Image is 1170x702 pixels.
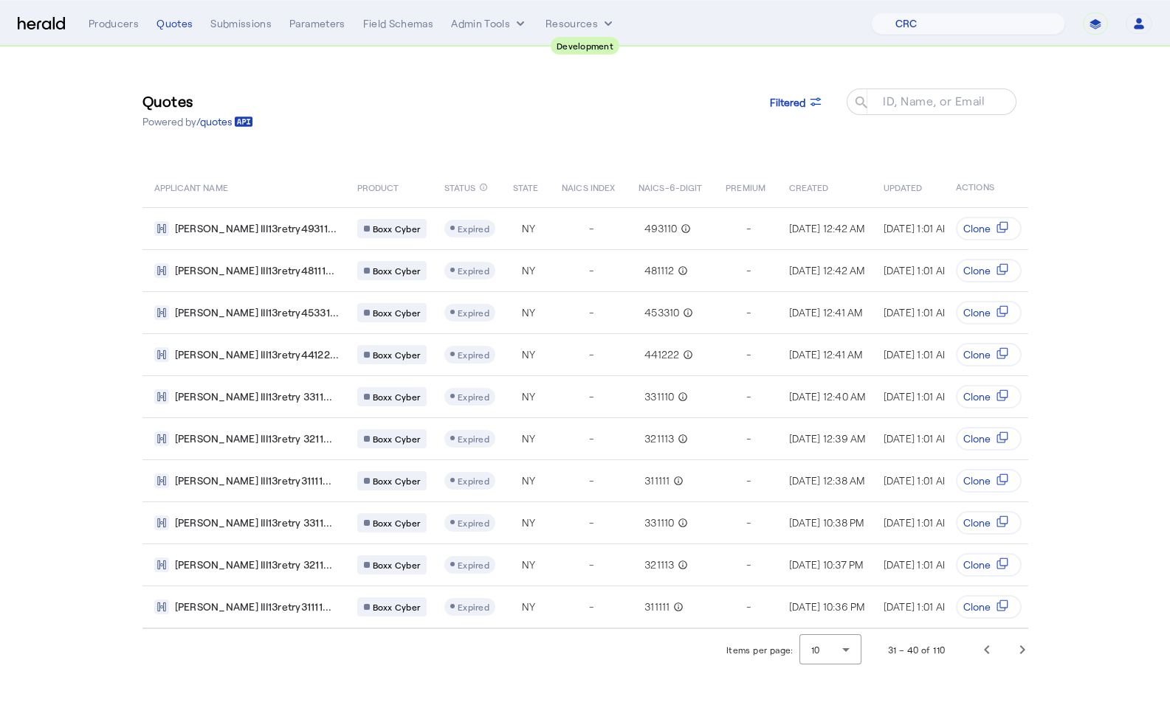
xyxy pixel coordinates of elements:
div: 31 – 40 of 110 [888,642,946,657]
mat-icon: info_outline [670,473,684,488]
span: [DATE] 1:01 AM [884,516,952,529]
span: - [589,557,593,572]
span: Clone [964,600,991,614]
div: Parameters [289,16,345,31]
span: [DATE] 12:42 AM [789,264,865,277]
mat-icon: info_outline [675,263,688,278]
span: Boxx Cyber [373,475,421,487]
span: - [589,221,593,236]
span: Boxx Cyber [373,601,421,613]
span: - [589,347,593,362]
span: Expired [458,265,489,276]
span: [PERSON_NAME] III13retry45331... [175,305,340,320]
p: Powered by [142,114,253,129]
span: - [746,305,751,320]
span: NY [522,263,536,278]
span: Boxx Cyber [373,349,421,361]
div: Quotes [156,16,193,31]
span: - [589,431,593,446]
span: NY [522,557,536,572]
mat-icon: info_outline [675,557,688,572]
span: [DATE] 12:41 AM [789,348,863,361]
span: [DATE] 12:38 AM [789,474,865,487]
span: [DATE] 10:38 PM [789,516,864,529]
span: NY [522,600,536,614]
th: ACTIONS [944,166,1028,207]
span: Expired [458,434,489,444]
span: [DATE] 1:01 AM [884,390,952,403]
span: [DATE] 1:01 AM [884,306,952,319]
button: Resources dropdown menu [546,16,616,31]
span: Clone [964,347,991,362]
span: [DATE] 1:01 AM [884,600,952,613]
span: UPDATED [884,179,923,194]
span: [DATE] 1:01 AM [884,348,952,361]
button: Clone [957,343,1022,366]
span: NY [522,473,536,488]
span: [DATE] 12:41 AM [789,306,863,319]
span: - [746,431,751,446]
span: [PERSON_NAME] III13retry 3211... [175,557,333,572]
button: Clone [957,259,1022,282]
span: - [746,515,751,530]
span: [DATE] 1:01 AM [884,432,952,445]
button: internal dropdown menu [451,16,528,31]
table: Table view of all quotes submitted by your platform [142,166,1128,629]
span: Expired [458,350,489,360]
span: Expired [458,307,489,318]
span: 311111 [644,473,670,488]
span: STATUS [444,179,476,194]
mat-icon: info_outline [680,305,693,320]
mat-icon: info_outline [678,221,691,236]
span: NAICS-6-DIGIT [639,179,702,194]
button: Clone [957,595,1022,619]
span: NY [522,431,536,446]
mat-icon: info_outline [675,431,688,446]
span: Boxx Cyber [373,559,421,571]
span: [DATE] 1:01 AM [884,474,952,487]
mat-icon: info_outline [675,389,688,404]
mat-icon: search [847,94,872,113]
span: - [746,389,751,404]
mat-icon: info_outline [680,347,693,362]
span: PRODUCT [357,179,399,194]
span: [PERSON_NAME] III13retry31111... [175,600,332,614]
span: PREMIUM [726,179,765,194]
button: Clone [957,385,1022,409]
span: [PERSON_NAME] III13retry44122... [175,347,340,362]
span: - [589,600,593,614]
span: - [746,347,751,362]
span: - [589,389,593,404]
span: Boxx Cyber [373,517,421,529]
mat-icon: info_outline [675,515,688,530]
a: /quotes [196,114,253,129]
span: Clone [964,305,991,320]
span: - [746,557,751,572]
button: Clone [957,511,1022,535]
button: Previous page [969,632,1005,667]
img: Herald Logo [18,17,65,31]
span: Expired [458,476,489,486]
span: Clone [964,389,991,404]
button: Clone [957,427,1022,451]
span: [DATE] 12:42 AM [789,222,865,234]
div: Development [551,37,619,55]
span: 441222 [644,347,680,362]
span: Boxx Cyber [373,265,421,277]
span: 331110 [644,515,675,530]
span: Expired [458,560,489,570]
span: Clone [964,431,991,446]
span: [PERSON_NAME] III13retry48111... [175,263,335,278]
div: Items per page: [726,642,794,657]
button: Clone [957,301,1022,324]
span: 493110 [644,221,678,236]
span: [PERSON_NAME] III13retry 3311... [175,389,333,404]
div: Submissions [210,16,272,31]
span: Boxx Cyber [373,223,421,234]
span: - [589,473,593,488]
span: Expired [458,518,489,528]
span: NY [522,347,536,362]
span: [DATE] 1:01 AM [884,264,952,277]
h3: Quotes [142,91,253,111]
button: Clone [957,553,1022,577]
